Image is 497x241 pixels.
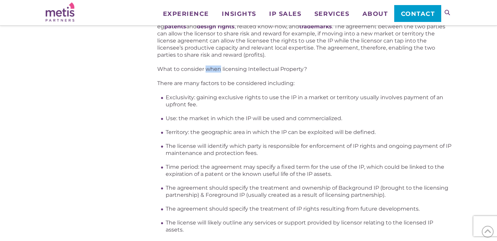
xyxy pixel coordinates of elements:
a: patents [164,23,186,30]
span: Services [314,11,349,17]
li: The license will likely outline any services or support provided by licensor relating to the lice... [166,219,451,233]
li: Exclusivity: gaining exclusive rights to use the IP in a market or territory usually involves pay... [166,94,451,108]
p: There are many factors to be considered including: [157,80,451,87]
span: Experience [163,11,209,17]
li: The agreement should specify the treatment of IP rights resulting from future developments. [166,205,451,212]
p: What to consider when licensing Intellectual Property? [157,65,451,73]
li: Use: the market in which the IP will be used and commercialized. [166,115,451,122]
a: Contact [394,5,441,22]
a: design rights [197,23,235,30]
span: Back to Top [482,226,494,238]
span: About [362,11,388,17]
p: The licensor remains the owner of the licensed IP, and one license can cover a bundle of IP right... [157,16,451,58]
a: trademarks [299,23,332,30]
li: Territory: the geographic area in which the IP can be exploited will be defined. [166,129,451,136]
li: Time period: the agreement may specify a fixed term for the use of the IP, which could be linked ... [166,163,451,178]
span: Insights [222,11,256,17]
li: The agreement should specify the treatment and ownership of Background IP (brought to the licensi... [166,184,451,198]
li: The license will identify which party is responsible for enforcement of IP rights and ongoing pay... [166,142,451,157]
span: Contact [401,11,435,17]
img: Metis Partners [46,2,74,22]
span: IP Sales [269,11,301,17]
